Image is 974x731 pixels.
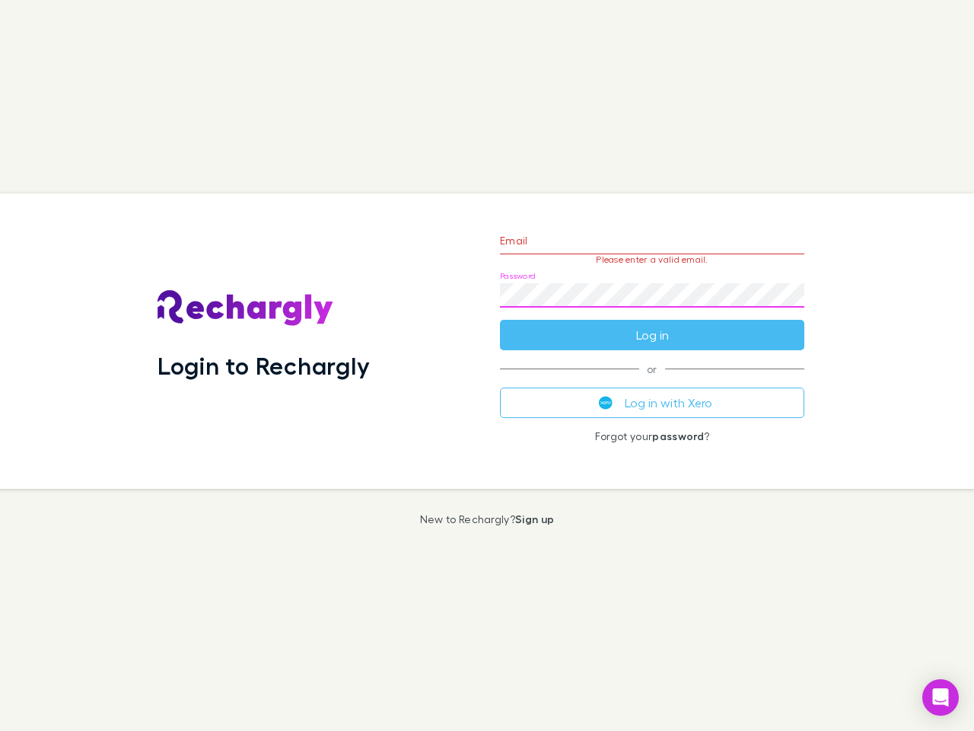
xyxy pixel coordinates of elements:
[500,430,804,442] p: Forgot your ?
[652,429,704,442] a: password
[500,369,804,369] span: or
[500,320,804,350] button: Log in
[420,513,555,525] p: New to Rechargly?
[158,290,334,327] img: Rechargly's Logo
[500,254,804,265] p: Please enter a valid email.
[500,270,536,282] label: Password
[500,388,804,418] button: Log in with Xero
[515,512,554,525] a: Sign up
[922,679,959,716] div: Open Intercom Messenger
[599,396,613,410] img: Xero's logo
[158,351,370,380] h1: Login to Rechargly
